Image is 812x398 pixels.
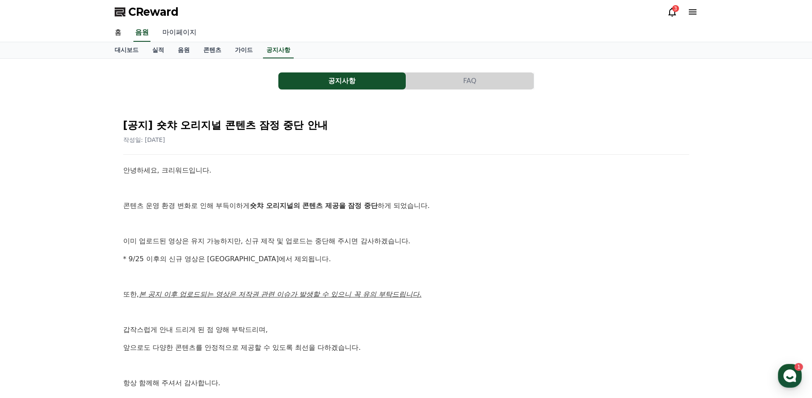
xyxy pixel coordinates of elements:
[132,283,142,290] span: 설정
[123,342,689,353] p: 앞으로도 다양한 콘텐츠를 안정적으로 제공할 수 있도록 최선을 다하겠습니다.
[123,254,689,265] p: * 9/25 이후의 신규 영상은 [GEOGRAPHIC_DATA]에서 제외됩니다.
[56,270,110,291] a: 1대화
[123,236,689,247] p: 이미 업로드된 영상은 유지 가능하지만, 신규 제작 및 업로드는 중단해 주시면 감사하겠습니다.
[250,202,378,210] strong: 숏챠 오리지널의 콘텐츠 제공을 잠정 중단
[672,5,679,12] div: 3
[123,200,689,211] p: 콘텐츠 운영 환경 변화로 인해 부득이하게 하게 되었습니다.
[123,324,689,335] p: 갑작스럽게 안내 드리게 된 점 양해 부탁드리며,
[110,270,164,291] a: 설정
[108,42,145,58] a: 대시보드
[133,24,150,42] a: 음원
[123,136,165,143] span: 작성일: [DATE]
[228,42,260,58] a: 가이드
[115,5,179,19] a: CReward
[278,72,406,89] button: 공지사항
[196,42,228,58] a: 콘텐츠
[108,24,128,42] a: 홈
[3,270,56,291] a: 홈
[78,283,88,290] span: 대화
[27,283,32,290] span: 홈
[87,270,90,277] span: 1
[145,42,171,58] a: 실적
[667,7,677,17] a: 3
[128,5,179,19] span: CReward
[123,165,689,176] p: 안녕하세요, 크리워드입니다.
[123,289,689,300] p: 또한,
[123,118,689,132] h2: [공지] 숏챠 오리지널 콘텐츠 잠정 중단 안내
[406,72,534,89] button: FAQ
[171,42,196,58] a: 음원
[123,378,689,389] p: 항상 함께해 주셔서 감사합니다.
[156,24,203,42] a: 마이페이지
[263,42,294,58] a: 공지사항
[139,290,422,298] u: 본 공지 이후 업로드되는 영상은 저작권 관련 이슈가 발생할 수 있으니 꼭 유의 부탁드립니다.
[406,72,534,89] a: FAQ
